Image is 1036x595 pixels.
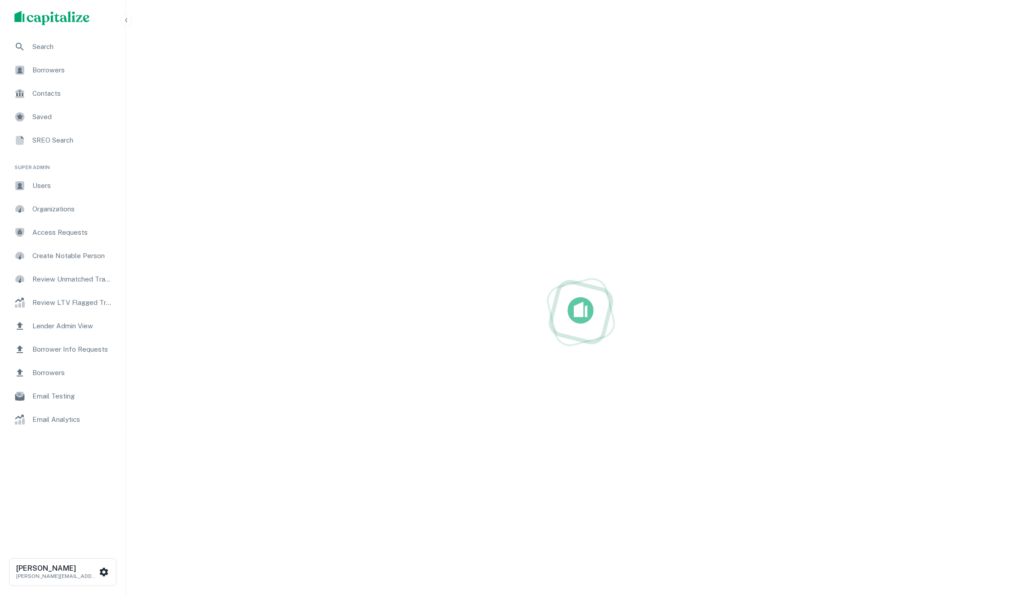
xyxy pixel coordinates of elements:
a: SREO Search [7,130,118,151]
a: Borrower Info Requests [7,339,118,360]
span: Borrower Info Requests [32,344,113,355]
span: Review LTV Flagged Transactions [32,297,113,308]
a: Lender Admin View [7,315,118,337]
span: Email Analytics [32,414,113,425]
a: Review Unmatched Transactions [7,268,118,290]
span: Saved [32,112,113,122]
a: Borrowers [7,362,118,384]
p: [PERSON_NAME][EMAIL_ADDRESS][DOMAIN_NAME] [16,572,97,580]
a: Users [7,175,118,197]
span: Email Testing [32,391,113,402]
img: capitalize-logo.png [14,11,90,25]
span: Borrowers [32,65,113,76]
iframe: Chat Widget [991,523,1036,566]
span: Contacts [32,88,113,99]
a: Email Analytics [7,409,118,430]
span: Access Requests [32,227,113,238]
span: Review Unmatched Transactions [32,274,113,285]
a: Review LTV Flagged Transactions [7,292,118,313]
span: Organizations [32,204,113,215]
span: Search [32,41,113,52]
a: Contacts [7,83,118,104]
a: Organizations [7,198,118,220]
a: Saved [7,106,118,128]
span: Lender Admin View [32,321,113,331]
a: Borrowers [7,59,118,81]
span: Users [32,180,113,191]
a: Create Notable Person [7,245,118,267]
a: Search [7,36,118,58]
button: [PERSON_NAME][PERSON_NAME][EMAIL_ADDRESS][DOMAIN_NAME] [9,558,116,586]
li: Super Admin [7,153,118,175]
span: SREO Search [32,135,113,146]
a: Email Testing [7,385,118,407]
h6: [PERSON_NAME] [16,565,97,572]
a: Access Requests [7,222,118,243]
span: Borrowers [32,367,113,378]
span: Create Notable Person [32,251,113,261]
